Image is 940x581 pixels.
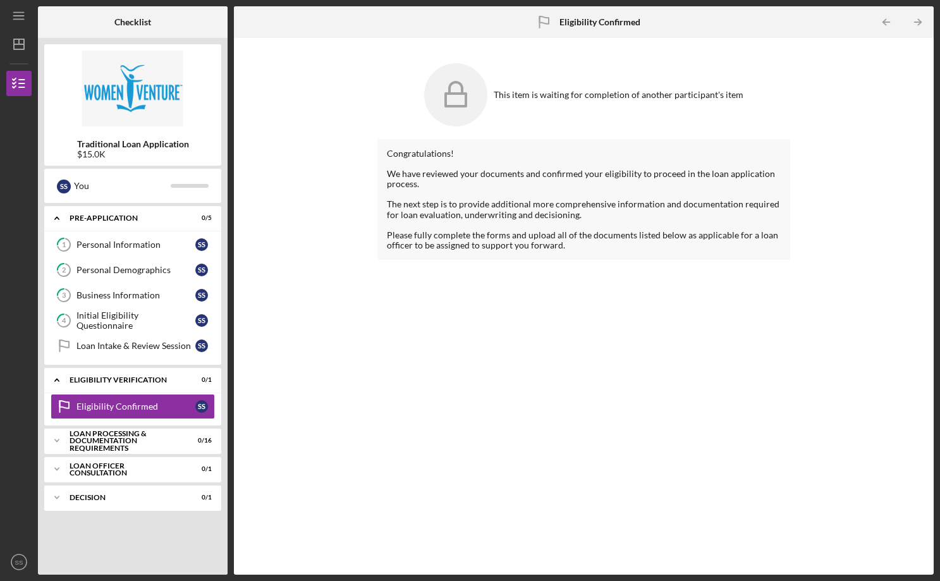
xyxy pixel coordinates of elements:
div: Pre-Application [70,214,180,222]
div: S S [195,314,208,327]
div: This item is waiting for completion of another participant's item [494,90,743,100]
div: Personal Information [76,240,195,250]
div: Eligibility Confirmed [76,401,195,412]
div: Initial Eligibility Questionnaire [76,310,195,331]
div: S S [195,238,208,251]
div: We have reviewed your documents and confirmed your eligibility to proceed in the loan application... [387,169,780,189]
b: Eligibility Confirmed [559,17,640,27]
a: 3Business InformationSS [51,283,215,308]
div: Congratulations! [387,149,780,159]
div: Decision [70,494,180,501]
tspan: 2 [62,266,66,274]
div: You [74,175,171,197]
div: S S [195,400,208,413]
div: S S [195,289,208,302]
b: Traditional Loan Application [77,139,189,149]
a: Loan Intake & Review SessionSS [51,333,215,358]
b: Checklist [114,17,151,27]
div: $15.0K [77,149,189,159]
button: SS [6,549,32,575]
div: 0 / 16 [189,437,212,444]
a: 4Initial Eligibility QuestionnaireSS [51,308,215,333]
div: S S [195,264,208,276]
div: 0 / 1 [189,494,212,501]
div: 0 / 1 [189,465,212,473]
div: Please fully complete the forms and upload all of the documents listed below as applicable for a ... [387,230,780,250]
div: The next step is to provide additional more comprehensive information and documentation required ... [387,199,780,219]
a: 2Personal DemographicsSS [51,257,215,283]
tspan: 1 [62,241,66,249]
div: 0 / 1 [189,376,212,384]
a: 1Personal InformationSS [51,232,215,257]
div: Loan Processing & Documentation Requirements [70,430,180,452]
div: Eligibility Verification [70,376,180,384]
img: Product logo [44,51,221,126]
div: S S [57,180,71,193]
div: Personal Demographics [76,265,195,275]
div: Loan Officer Consultation [70,462,180,477]
tspan: 3 [62,291,66,300]
div: Loan Intake & Review Session [76,341,195,351]
text: SS [15,559,23,566]
a: Eligibility ConfirmedSS [51,394,215,419]
div: Business Information [76,290,195,300]
div: 0 / 5 [189,214,212,222]
div: S S [195,339,208,352]
tspan: 4 [62,317,66,325]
